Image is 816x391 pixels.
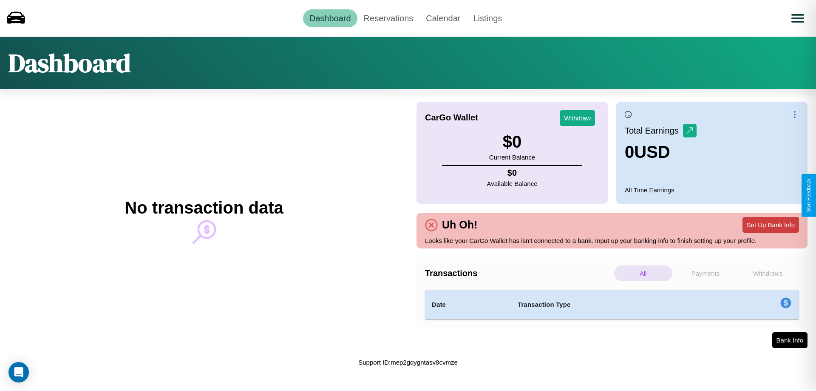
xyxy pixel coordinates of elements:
[614,265,672,281] p: All
[357,9,420,27] a: Reservations
[425,113,478,123] h4: CarGo Wallet
[358,357,457,368] p: Support ID: mep2gqygntasv8cvmze
[560,110,595,126] button: Withdraw
[772,332,807,348] button: Bank Info
[425,290,799,320] table: simple table
[742,217,799,233] button: Set Up Bank Info
[467,9,508,27] a: Listings
[806,178,812,213] div: Give Feedback
[677,265,735,281] p: Payments
[518,300,711,310] h4: Transaction Type
[425,235,799,246] p: Looks like your CarGo Wallet has isn't connected to a bank. Input up your banking info to finish ...
[489,132,535,151] h3: $ 0
[425,268,612,278] h4: Transactions
[438,219,482,231] h4: Uh Oh!
[125,198,283,217] h2: No transaction data
[625,143,697,162] h3: 0 USD
[625,123,683,138] p: Total Earnings
[419,9,467,27] a: Calendar
[303,9,357,27] a: Dashboard
[432,300,504,310] h4: Date
[8,46,130,80] h1: Dashboard
[487,178,538,189] p: Available Balance
[625,184,799,196] p: All Time Earnings
[489,151,535,163] p: Current Balance
[786,6,810,30] button: Open menu
[487,168,538,178] h4: $ 0
[8,362,29,382] div: Open Intercom Messenger
[739,265,797,281] p: Withdraws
